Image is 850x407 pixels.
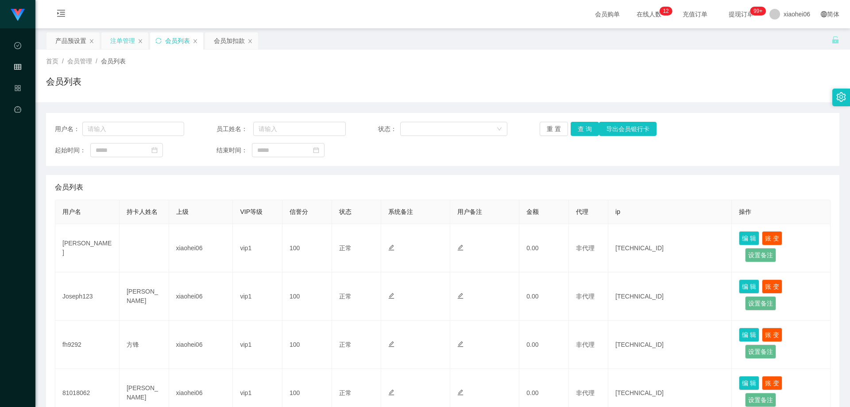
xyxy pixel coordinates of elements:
i: 图标: close [89,39,94,44]
span: 持卡人姓名 [127,208,158,215]
td: [TECHNICAL_ID] [608,224,732,272]
button: 账 变 [762,376,782,390]
td: vip1 [233,224,282,272]
button: 编 辑 [739,328,759,342]
span: VIP等级 [240,208,263,215]
span: 会员管理 [67,58,92,65]
td: [PERSON_NAME] [120,272,169,321]
td: fh9292 [55,321,120,369]
span: 非代理 [576,293,595,300]
td: 100 [282,321,332,369]
span: 正常 [339,389,352,396]
i: 图标: calendar [313,147,319,153]
button: 账 变 [762,231,782,245]
a: 图标: dashboard平台首页 [14,101,21,190]
i: 图标: edit [457,244,464,251]
span: 正常 [339,293,352,300]
td: 100 [282,272,332,321]
button: 导出会员银行卡 [599,122,657,136]
input: 请输入 [82,122,184,136]
span: 非代理 [576,389,595,396]
td: 0.00 [519,272,569,321]
button: 账 变 [762,279,782,294]
span: 状态： [378,124,400,134]
i: 图标: calendar [151,147,158,153]
button: 查 询 [571,122,599,136]
span: / [62,58,64,65]
button: 设置备注 [745,345,776,359]
span: 员工姓名： [216,124,253,134]
span: 非代理 [576,341,595,348]
div: 注单管理 [110,32,135,49]
div: 会员列表 [165,32,190,49]
button: 设置备注 [745,296,776,310]
span: 产品管理 [14,85,21,164]
i: 图标: edit [388,341,394,347]
button: 设置备注 [745,393,776,407]
i: 图标: table [14,59,21,77]
td: [PERSON_NAME] [55,224,120,272]
i: 图标: global [821,11,827,17]
span: 系统备注 [388,208,413,215]
td: xiaohei06 [169,272,233,321]
i: 图标: unlock [831,36,839,44]
td: vip1 [233,272,282,321]
td: xiaohei06 [169,321,233,369]
i: 图标: edit [457,389,464,395]
i: 图标: menu-unfold [46,0,76,29]
span: 正常 [339,244,352,252]
h1: 会员列表 [46,75,81,88]
button: 设置备注 [745,248,776,262]
i: 图标: edit [388,244,394,251]
span: 上级 [176,208,189,215]
span: 充值订单 [678,11,712,17]
i: 图标: sync [155,38,162,44]
button: 编 辑 [739,231,759,245]
td: 0.00 [519,224,569,272]
p: 1 [663,7,666,16]
span: 正常 [339,341,352,348]
i: 图标: check-circle-o [14,38,21,56]
span: 会员管理 [14,64,21,143]
span: 在线人数 [632,11,666,17]
button: 重 置 [540,122,568,136]
i: 图标: appstore-o [14,81,21,98]
i: 图标: close [193,39,198,44]
sup: 1183 [750,7,766,16]
span: 数据中心 [14,43,21,121]
span: 金额 [526,208,539,215]
span: 代理 [576,208,588,215]
span: 首页 [46,58,58,65]
td: 方锋 [120,321,169,369]
span: 操作 [739,208,751,215]
i: 图标: edit [388,389,394,395]
td: [TECHNICAL_ID] [608,272,732,321]
span: 结束时间： [216,146,252,155]
i: 图标: down [497,126,502,132]
p: 2 [666,7,669,16]
i: 图标: edit [388,293,394,299]
span: 起始时间： [55,146,90,155]
td: vip1 [233,321,282,369]
span: 信誉分 [290,208,308,215]
span: 用户名 [62,208,81,215]
button: 编 辑 [739,376,759,390]
i: 图标: edit [457,341,464,347]
td: 100 [282,224,332,272]
td: 0.00 [519,321,569,369]
td: xiaohei06 [169,224,233,272]
span: 非代理 [576,244,595,252]
div: 会员加扣款 [214,32,245,49]
span: 用户备注 [457,208,482,215]
i: 图标: edit [457,293,464,299]
div: 产品预设置 [55,32,86,49]
sup: 12 [659,7,672,16]
button: 编 辑 [739,279,759,294]
input: 请输入 [253,122,346,136]
td: [TECHNICAL_ID] [608,321,732,369]
i: 图标: close [138,39,143,44]
span: 会员列表 [101,58,126,65]
span: 提现订单 [724,11,758,17]
td: Joseph123 [55,272,120,321]
img: logo.9652507e.png [11,9,25,21]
